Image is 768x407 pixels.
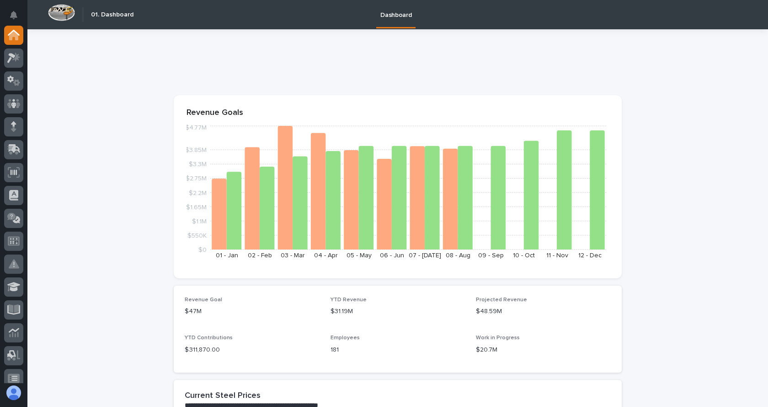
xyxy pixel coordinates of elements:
[476,307,611,316] p: $48.59M
[476,297,527,303] span: Projected Revenue
[185,147,207,153] tspan: $3.85M
[331,297,367,303] span: YTD Revenue
[4,5,23,25] button: Notifications
[546,252,568,259] text: 11 - Nov
[331,345,465,355] p: 181
[347,252,372,259] text: 05 - May
[192,218,207,224] tspan: $1.1M
[185,345,320,355] p: $ 311,870.00
[248,252,272,259] text: 02 - Feb
[478,252,504,259] text: 09 - Sep
[281,252,305,259] text: 03 - Mar
[331,307,465,316] p: $31.19M
[314,252,338,259] text: 04 - Apr
[186,204,207,210] tspan: $1.65M
[185,125,207,131] tspan: $4.77M
[185,307,320,316] p: $47M
[189,190,207,196] tspan: $2.2M
[91,11,133,19] h2: 01. Dashboard
[185,297,222,303] span: Revenue Goal
[186,175,207,182] tspan: $2.75M
[446,252,470,259] text: 08 - Aug
[409,252,441,259] text: 07 - [DATE]
[187,108,609,118] p: Revenue Goals
[187,232,207,239] tspan: $550K
[185,335,233,341] span: YTD Contributions
[513,252,535,259] text: 10 - Oct
[476,345,611,355] p: $20.7M
[476,335,520,341] span: Work in Progress
[216,252,238,259] text: 01 - Jan
[331,335,360,341] span: Employees
[578,252,602,259] text: 12 - Dec
[198,247,207,253] tspan: $0
[4,383,23,402] button: users-avatar
[48,4,75,21] img: Workspace Logo
[11,11,23,26] div: Notifications
[189,161,207,168] tspan: $3.3M
[185,391,261,401] h2: Current Steel Prices
[380,252,404,259] text: 06 - Jun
